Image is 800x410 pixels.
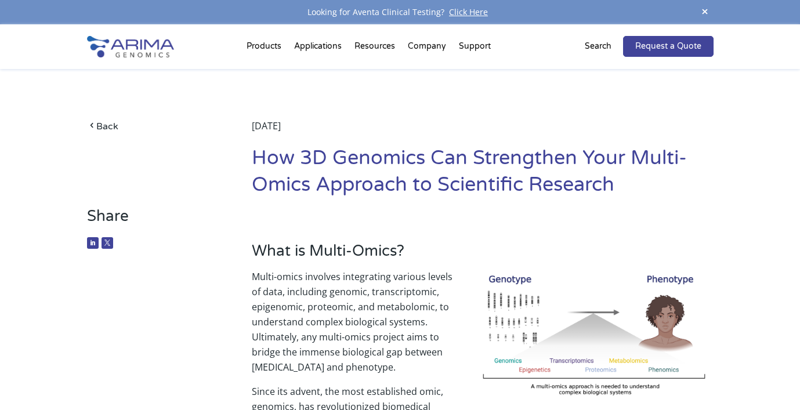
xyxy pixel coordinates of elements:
img: Arima-Genomics-logo [87,36,174,57]
div: Looking for Aventa Clinical Testing? [87,5,714,20]
h3: What is Multi-Omics? [252,242,713,269]
p: Search [585,39,611,54]
h3: Share [87,207,218,234]
a: Back [87,118,218,134]
a: Click Here [444,6,493,17]
p: Multi-omics involves integrating various levels of data, including genomic, transcriptomic, epige... [252,269,713,384]
a: Request a Quote [623,36,714,57]
h1: How 3D Genomics Can Strengthen Your Multi-Omics Approach to Scientific Research [252,145,713,207]
div: [DATE] [252,118,713,145]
